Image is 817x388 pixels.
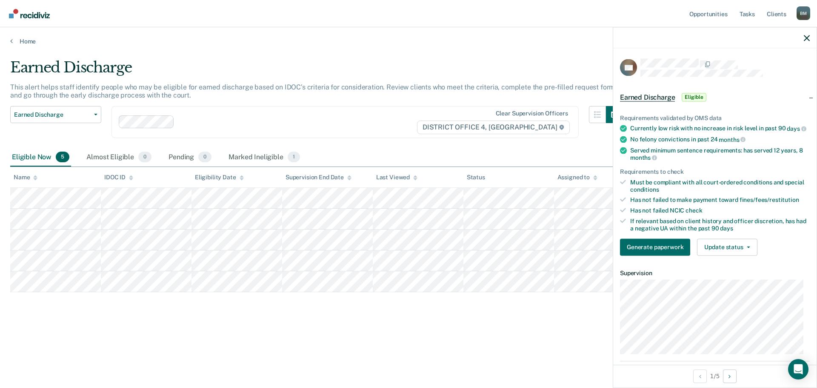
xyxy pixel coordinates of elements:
div: Supervision End Date [286,174,351,181]
span: check [686,207,702,214]
div: If relevant based on client history and officer discretion, has had a negative UA within the past 90 [630,217,810,232]
div: Pending [167,148,213,167]
div: Last Viewed [376,174,417,181]
span: Eligible [682,93,706,101]
div: Currently low risk with no increase in risk level in past 90 [630,125,810,132]
div: Name [14,174,37,181]
div: Eligible Now [10,148,71,167]
span: 0 [198,152,211,163]
span: 5 [56,152,69,163]
div: B M [797,6,810,20]
div: Clear supervision officers [496,110,568,117]
span: days [787,125,806,132]
a: Home [10,37,807,45]
button: Update status [697,239,757,256]
a: Navigate to form link [620,239,694,256]
div: Almost Eligible [85,148,153,167]
img: Recidiviz [9,9,50,18]
div: Eligibility Date [195,174,244,181]
button: Previous Opportunity [693,369,707,383]
div: Status [467,174,485,181]
span: Earned Discharge [620,93,675,101]
p: This alert helps staff identify people who may be eligible for earned discharge based on IDOC’s c... [10,83,617,99]
div: IDOC ID [104,174,133,181]
span: 1 [288,152,300,163]
span: days [720,224,733,231]
div: Requirements validated by OMS data [620,114,810,121]
div: Served minimum sentence requirements: has served 12 years, 8 [630,147,810,161]
div: Requirements to check [620,168,810,175]
div: No felony convictions in past 24 [630,135,810,143]
dt: Supervision [620,269,810,276]
div: Assigned to [557,174,597,181]
button: Generate paperwork [620,239,690,256]
span: months [719,136,746,143]
div: Open Intercom Messenger [788,359,808,379]
span: fines/fees/restitution [740,196,799,203]
div: Marked Ineligible [227,148,302,167]
button: Next Opportunity [723,369,737,383]
div: Has not failed NCIC [630,207,810,214]
span: 0 [138,152,151,163]
div: Earned Discharge [10,59,623,83]
div: 1 / 5 [613,365,817,387]
span: months [630,154,657,161]
div: Earned DischargeEligible [613,83,817,111]
span: conditions [630,186,659,193]
div: Has not failed to make payment toward [630,196,810,204]
button: Profile dropdown button [797,6,810,20]
div: Must be compliant with all court-ordered conditions and special [630,178,810,193]
span: DISTRICT OFFICE 4, [GEOGRAPHIC_DATA] [417,121,570,134]
span: Earned Discharge [14,111,91,118]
